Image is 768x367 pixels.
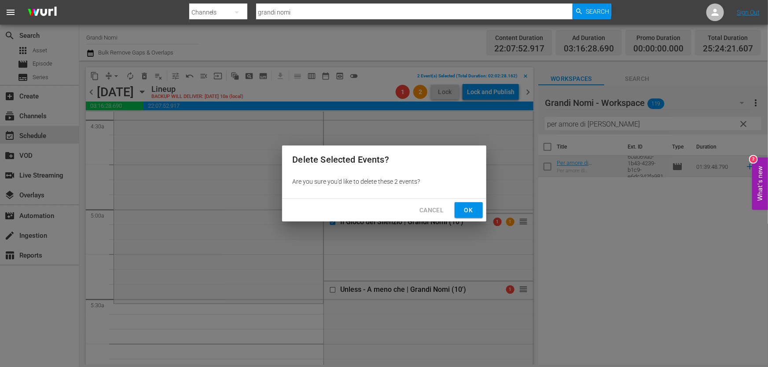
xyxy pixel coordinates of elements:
[412,202,451,218] button: Cancel
[455,202,483,218] button: Ok
[750,156,757,163] div: 2
[282,174,486,189] div: Are you sure you'd like to delete these 2 events?
[752,157,768,210] button: Open Feedback Widget
[737,9,760,16] a: Sign Out
[293,153,476,167] h2: Delete Selected Events?
[5,7,16,18] span: menu
[21,2,63,23] img: ans4CAIJ8jUAAAAAAAAAAAAAAAAAAAAAAAAgQb4GAAAAAAAAAAAAAAAAAAAAAAAAJMjXAAAAAAAAAAAAAAAAAAAAAAAAgAT5G...
[419,205,444,216] span: Cancel
[462,205,476,216] span: Ok
[586,4,609,19] span: Search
